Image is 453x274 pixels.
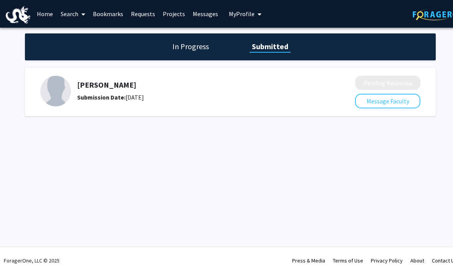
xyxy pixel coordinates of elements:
[40,76,71,106] img: Profile Picture
[127,0,159,27] a: Requests
[33,0,57,27] a: Home
[6,239,33,268] iframe: Chat
[292,257,325,264] a: Press & Media
[189,0,222,27] a: Messages
[77,80,314,90] h5: [PERSON_NAME]
[77,93,126,101] b: Submission Date:
[229,10,255,18] span: My Profile
[355,97,420,105] a: Message Faculty
[159,0,189,27] a: Projects
[77,93,314,102] div: [DATE]
[250,41,291,52] h1: Submitted
[170,41,211,52] h1: In Progress
[371,257,403,264] a: Privacy Policy
[355,94,420,108] button: Message Faculty
[6,6,30,23] img: Drexel University Logo
[4,247,60,274] div: ForagerOne, LLC © 2025
[410,257,424,264] a: About
[57,0,89,27] a: Search
[355,76,420,90] button: Pending Response
[333,257,363,264] a: Terms of Use
[89,0,127,27] a: Bookmarks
